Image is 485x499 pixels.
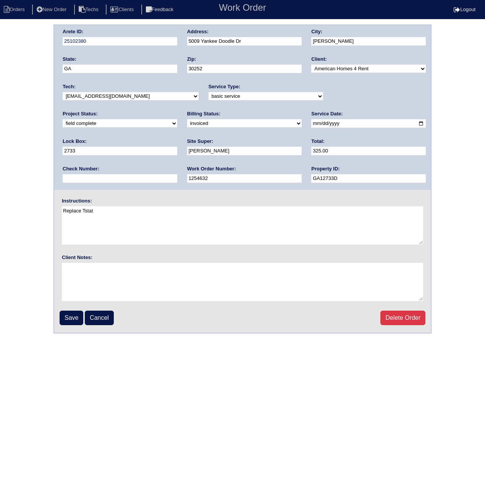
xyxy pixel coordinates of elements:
[60,311,83,325] input: Save
[141,5,179,15] li: Feedback
[311,56,327,63] label: Client:
[187,56,196,63] label: Zip:
[32,5,73,15] li: New Order
[311,165,339,172] label: Property ID:
[62,206,423,245] textarea: Replace Tstat
[187,28,209,35] label: Address:
[74,5,105,15] li: Techs
[187,37,302,46] input: Enter a location
[311,138,324,145] label: Total:
[63,165,99,172] label: Check Number:
[74,6,105,12] a: Techs
[106,5,140,15] li: Clients
[187,138,213,145] label: Site Super:
[187,165,236,172] label: Work Order Number:
[62,254,92,261] label: Client Notes:
[311,28,322,35] label: City:
[63,28,83,35] label: Arete ID:
[62,198,92,204] label: Instructions:
[209,83,241,90] label: Service Type:
[311,110,343,117] label: Service Date:
[85,311,114,325] a: Cancel
[63,83,76,90] label: Tech:
[106,6,140,12] a: Clients
[380,311,425,325] a: Delete Order
[454,6,475,12] a: Logout
[187,110,220,117] label: Billing Status:
[63,56,76,63] label: State:
[63,138,87,145] label: Lock Box:
[63,110,98,117] label: Project Status:
[32,6,73,12] a: New Order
